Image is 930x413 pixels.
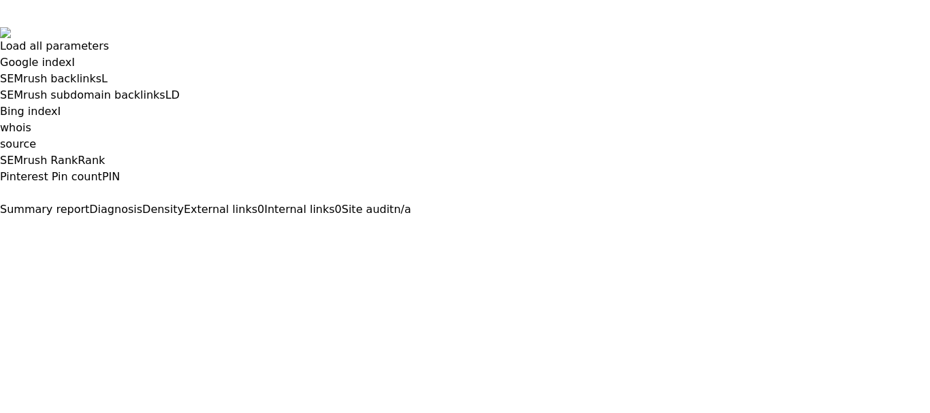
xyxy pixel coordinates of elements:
span: L [101,72,108,85]
span: I [58,105,61,118]
span: Internal links [264,203,334,216]
span: n/a [394,203,411,216]
span: I [71,56,75,69]
span: 0 [335,203,342,216]
span: Density [142,203,184,216]
span: External links [184,203,257,216]
span: 0 [257,203,264,216]
a: Site auditn/a [342,203,411,216]
span: PIN [102,170,120,183]
span: LD [165,88,180,101]
span: Site audit [342,203,394,216]
span: Diagnosis [89,203,142,216]
span: Rank [78,154,105,167]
